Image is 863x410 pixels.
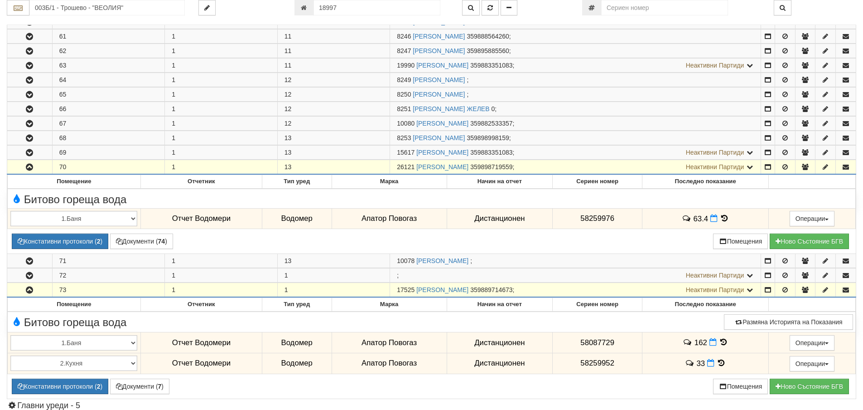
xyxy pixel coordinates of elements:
[580,338,614,347] span: 58087729
[52,29,165,44] td: 61
[681,214,693,223] span: История на забележките
[165,160,278,175] td: 1
[686,62,744,69] span: Неактивни Партиди
[397,257,415,264] span: Партида №
[790,335,835,351] button: Операции
[165,44,278,58] td: 1
[642,298,769,312] th: Последно показание
[332,208,447,229] td: Апатор Повогаз
[165,254,278,268] td: 1
[97,383,101,390] b: 2
[770,234,849,249] button: Новo Състояние БГВ
[390,131,761,145] td: ;
[642,175,769,189] th: Последно показание
[717,359,727,367] span: История на показанията
[416,149,468,156] a: [PERSON_NAME]
[553,175,642,189] th: Сериен номер
[470,62,512,69] span: 359883351083
[140,298,262,312] th: Отчетник
[284,76,292,83] span: 12
[390,88,761,102] td: ;
[332,298,447,312] th: Марка
[390,254,761,268] td: ;
[397,47,411,54] span: Партида №
[165,283,278,298] td: 1
[284,163,292,171] span: 13
[413,76,465,83] a: [PERSON_NAME]
[158,238,165,245] b: 74
[172,338,231,347] span: Отчет Водомери
[390,283,761,298] td: ;
[332,332,447,353] td: Апатор Повогаз
[470,149,512,156] span: 359883351083
[790,356,835,371] button: Операции
[416,286,468,293] a: [PERSON_NAME]
[284,47,292,54] span: 11
[713,234,768,249] button: Помещения
[52,88,165,102] td: 65
[397,105,411,112] span: Партида №
[52,102,165,116] td: 66
[390,29,761,44] td: ;
[10,194,126,205] span: Битово гореща вода
[165,102,278,116] td: 1
[470,286,512,293] span: 359889714673
[52,73,165,87] td: 64
[284,272,288,279] span: 1
[413,105,489,112] a: [PERSON_NAME] ЖЕЛЕВ
[470,120,512,127] span: 359882533357
[467,47,509,54] span: 359895885560
[413,91,465,98] a: [PERSON_NAME]
[262,353,332,374] td: Водомер
[553,298,642,312] th: Сериен номер
[284,134,292,142] span: 13
[165,268,278,283] td: 1
[686,286,744,293] span: Неактивни Партиди
[720,214,730,223] span: История на показанията
[447,332,553,353] td: Дистанционен
[52,268,165,283] td: 72
[397,134,411,142] span: Партида №
[397,286,415,293] span: Партида №
[165,146,278,160] td: 1
[696,359,705,368] span: 33
[110,234,173,249] button: Документи (74)
[262,175,332,189] th: Тип уред
[718,338,728,347] span: История на показанията
[390,146,761,160] td: ;
[713,379,768,394] button: Помещения
[686,163,744,171] span: Неактивни Партиди
[467,134,509,142] span: 359898998159
[447,208,553,229] td: Дистанционен
[413,33,465,40] a: [PERSON_NAME]
[165,29,278,44] td: 1
[10,317,126,328] span: Битово гореща вода
[172,214,231,223] span: Отчет Водомери
[447,175,553,189] th: Начин на отчет
[52,254,165,268] td: 71
[284,62,292,69] span: 11
[284,33,292,40] span: 11
[158,383,162,390] b: 7
[390,268,761,283] td: ;
[52,160,165,175] td: 70
[52,117,165,131] td: 67
[413,47,465,54] a: [PERSON_NAME]
[52,131,165,145] td: 68
[284,120,292,127] span: 12
[416,120,468,127] a: [PERSON_NAME]
[332,353,447,374] td: Апатор Повогаз
[580,359,614,367] span: 58259952
[140,175,262,189] th: Отчетник
[8,298,141,312] th: Помещение
[397,163,415,171] span: Партида №
[172,359,231,367] span: Отчет Водомери
[413,134,465,142] a: [PERSON_NAME]
[390,102,761,116] td: ;
[397,91,411,98] span: Партида №
[284,257,292,264] span: 13
[491,105,495,112] span: 0
[165,131,278,145] td: 1
[397,76,411,83] span: Партида №
[262,208,332,229] td: Водомер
